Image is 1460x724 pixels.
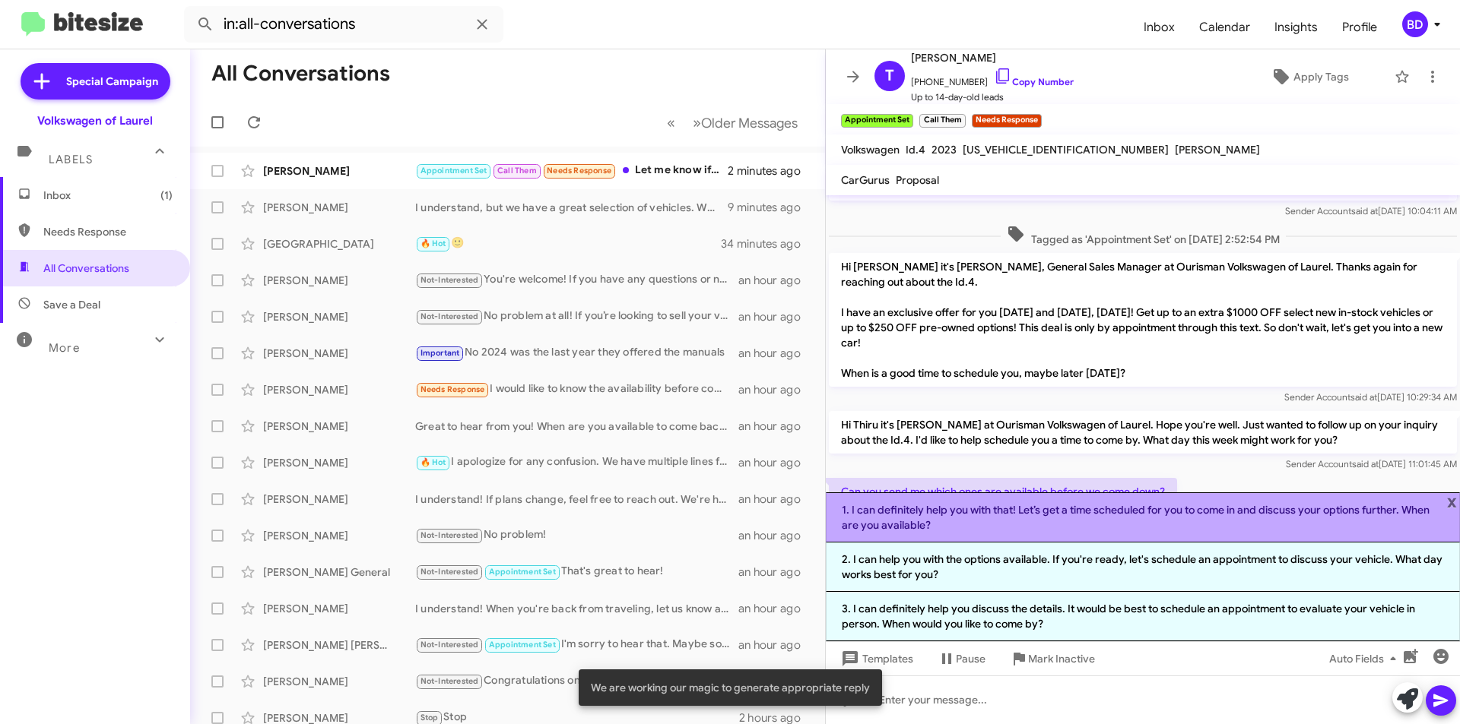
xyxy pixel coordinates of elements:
[415,601,738,616] div: I understand! When you're back from traveling, let us know a convenient time for you to visit. We...
[415,419,738,434] div: Great to hear from you! When are you available to come back and discuss the details about your ve...
[738,455,813,470] div: an hour ago
[829,411,1457,454] p: Hi Thiru it's [PERSON_NAME] at Ourisman Volkswagen of Laurel. Hope you're well. Just wanted to fo...
[160,188,173,203] span: (1)
[263,200,415,215] div: [PERSON_NAME]
[1284,391,1457,403] span: Sender Account [DATE] 10:29:34 AM
[911,90,1074,105] span: Up to 14-day-old leads
[738,601,813,616] div: an hour ago
[684,107,807,138] button: Next
[1028,645,1095,672] span: Mark Inactive
[211,62,390,86] h1: All Conversations
[667,113,675,132] span: «
[1402,11,1428,37] div: BD
[1175,143,1260,156] span: [PERSON_NAME]
[37,113,153,128] div: Volkswagen of Laurel
[829,253,1457,387] p: Hi [PERSON_NAME] it's [PERSON_NAME], General Sales Manager at Ourisman Volkswagen of Laurel. Than...
[896,173,939,187] span: Proposal
[1131,5,1187,49] a: Inbox
[1351,205,1378,217] span: said at
[956,645,985,672] span: Pause
[415,200,728,215] div: I understand, but we have a great selection of vehicles. Would you like to schedule an appointmen...
[998,645,1107,672] button: Mark Inactive
[415,235,722,252] div: 🙂
[1285,205,1457,217] span: Sender Account [DATE] 10:04:11 AM
[263,455,415,470] div: [PERSON_NAME]
[263,163,415,179] div: [PERSON_NAME]
[1352,458,1379,469] span: said at
[421,384,485,394] span: Needs Response
[43,224,173,239] span: Needs Response
[421,567,479,577] span: Not-Interested
[263,674,415,689] div: [PERSON_NAME]
[906,143,925,156] span: Id.4
[263,309,415,324] div: [PERSON_NAME]
[841,143,900,156] span: Volkswagen
[1317,645,1414,672] button: Auto Fields
[415,636,738,653] div: I'm sorry to hear that. Maybe something else we have could work?
[49,341,80,355] span: More
[1187,5,1262,49] a: Calendar
[489,567,556,577] span: Appointment Set
[421,457,446,467] span: 🔥 Hot
[701,115,798,131] span: Older Messages
[263,382,415,397] div: [PERSON_NAME]
[728,163,813,179] div: 2 minutes ago
[932,143,957,156] span: 2023
[415,162,728,179] div: Let me know if you can talk any these
[415,526,738,544] div: No problem!
[728,200,813,215] div: 9 minutes ago
[925,645,998,672] button: Pause
[421,239,446,248] span: 🔥 Hot
[263,637,415,653] div: [PERSON_NAME] [PERSON_NAME]
[415,454,738,471] div: I apologize for any confusion. We have multiple lines for better service.
[738,382,813,397] div: an hour ago
[21,63,170,100] a: Special Campaign
[1262,5,1330,49] a: Insights
[1350,391,1377,403] span: said at
[659,107,807,138] nav: Page navigation example
[489,640,556,650] span: Appointment Set
[415,672,738,690] div: Congratulations on your new vehicle! If you're considering selling your previous one, I'd love to...
[263,492,415,507] div: [PERSON_NAME]
[421,275,479,285] span: Not-Interested
[911,67,1074,90] span: [PHONE_NUMBER]
[1001,225,1286,247] span: Tagged as 'Appointment Set' on [DATE] 2:52:54 PM
[263,601,415,616] div: [PERSON_NAME]
[1447,492,1457,511] span: x
[738,637,813,653] div: an hour ago
[421,311,479,321] span: Not-Interested
[829,478,1177,505] p: Can you send me which ones are available before we come down?
[738,492,813,507] div: an hour ago
[43,261,129,276] span: All Conversations
[263,273,415,288] div: [PERSON_NAME]
[66,74,158,89] span: Special Campaign
[1329,645,1402,672] span: Auto Fields
[591,680,870,695] span: We are working our magic to generate appropriate reply
[693,113,701,132] span: »
[263,346,415,361] div: [PERSON_NAME]
[1330,5,1389,49] span: Profile
[911,49,1074,67] span: [PERSON_NAME]
[885,64,894,88] span: T
[826,592,1460,641] li: 3. I can definitely help you discuss the details. It would be best to schedule an appointment to ...
[994,76,1074,87] a: Copy Number
[738,528,813,543] div: an hour ago
[972,114,1042,128] small: Needs Response
[547,166,611,175] span: Needs Response
[415,308,738,325] div: No problem at all! If you’re looking to sell your vehicle, I’d be happy to help. When can we sche...
[421,640,479,650] span: Not-Interested
[1389,11,1443,37] button: BD
[415,381,738,398] div: I would like to know the availability before coming in . I'm interested in that specific vehicle
[1286,458,1457,469] span: Sender Account [DATE] 11:01:45 AM
[421,676,479,686] span: Not-Interested
[415,344,738,362] div: No 2024 was the last year they offered the manuals
[963,143,1169,156] span: [US_VEHICLE_IDENTIFICATION_NUMBER]
[184,6,503,43] input: Search
[263,236,415,251] div: [GEOGRAPHIC_DATA]
[263,419,415,434] div: [PERSON_NAME]
[415,492,738,507] div: I understand! If plans change, feel free to reach out. We're here whenever you're ready to discus...
[263,528,415,543] div: [PERSON_NAME]
[738,564,813,580] div: an hour ago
